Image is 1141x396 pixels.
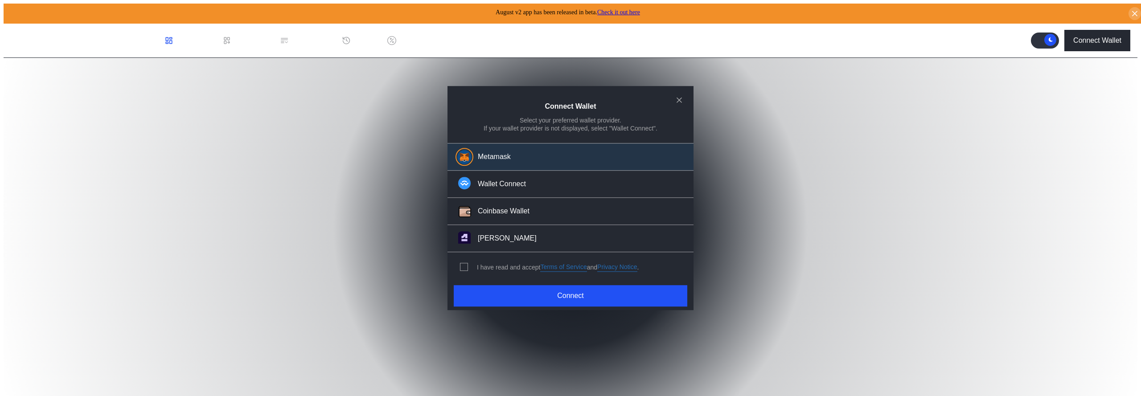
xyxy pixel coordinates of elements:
[457,204,472,220] img: Coinbase Wallet
[587,263,597,271] span: and
[478,152,511,162] div: Metamask
[478,234,537,243] div: [PERSON_NAME]
[672,93,686,107] button: close modal
[447,198,694,225] button: Coinbase WalletCoinbase Wallet
[292,37,331,45] div: Permissions
[447,143,694,171] button: Metamask
[477,263,639,272] div: I have read and accept .
[520,116,621,124] div: Select your preferred wallet provider.
[1073,37,1121,45] div: Connect Wallet
[177,37,212,45] div: Dashboard
[354,37,377,45] div: History
[545,102,596,110] h2: Connect Wallet
[478,180,526,189] div: Wallet Connect
[484,124,657,132] div: If your wallet provider is not displayed, select "Wallet Connect".
[478,207,529,216] div: Coinbase Wallet
[540,263,587,272] a: Terms of Service
[458,232,471,244] img: Hana Wallet
[447,225,694,253] button: Hana Wallet[PERSON_NAME]
[447,171,694,198] button: Wallet Connect
[597,263,637,272] a: Privacy Notice
[597,9,640,16] a: Check it out here
[454,285,687,306] button: Connect
[235,37,269,45] div: Loan Book
[496,9,640,16] span: August v2 app has been released in beta.
[400,37,453,45] div: Discount Factors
